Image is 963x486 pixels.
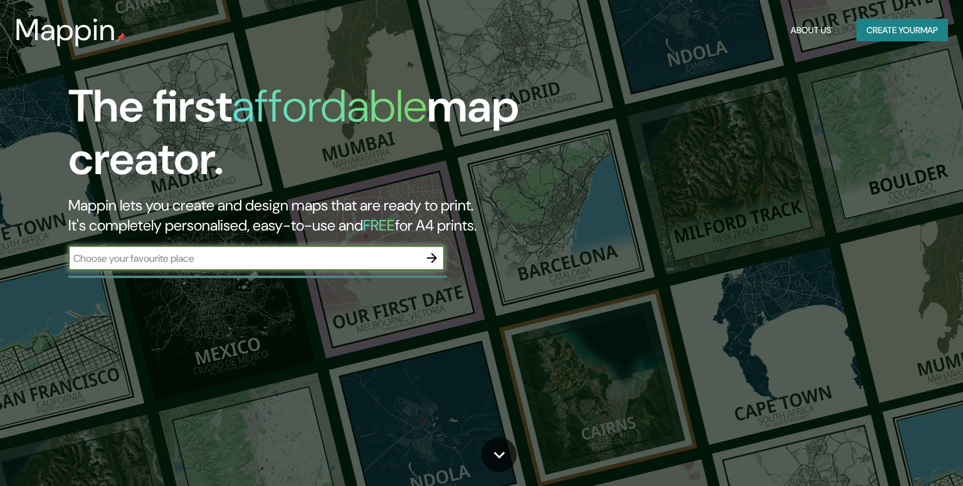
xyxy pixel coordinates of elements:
[856,19,948,42] button: Create yourmap
[68,195,550,235] h2: Mappin lets you create and design maps that are ready to print. It's completely personalised, eas...
[232,77,427,135] h1: affordable
[363,215,395,235] h5: FREE
[68,251,419,266] input: Choose your favourite place
[786,19,836,42] button: About Us
[116,33,126,43] img: mappin-pin
[15,13,116,48] h3: Mappin
[68,80,550,195] h1: The first map creator.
